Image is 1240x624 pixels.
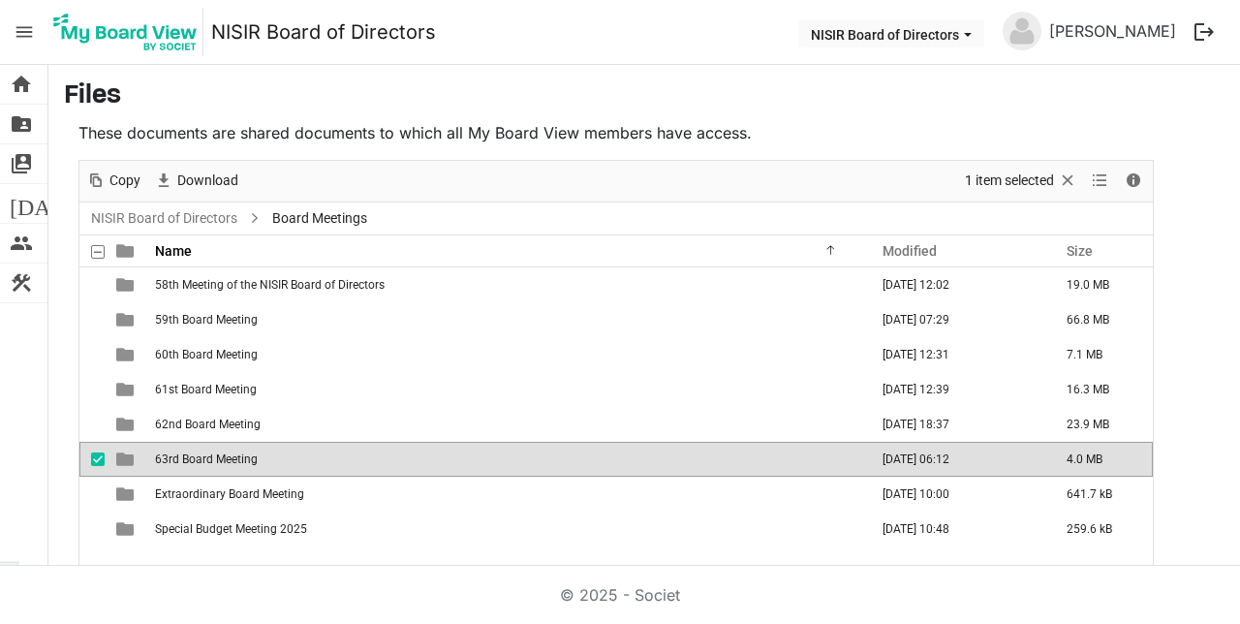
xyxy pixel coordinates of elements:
button: Details [1121,169,1147,193]
span: 59th Board Meeting [155,313,258,327]
td: 641.7 kB is template cell column header Size [1046,477,1153,512]
td: is template cell column header type [105,477,149,512]
td: checkbox [79,372,105,407]
img: My Board View Logo [47,8,203,56]
td: 19.0 MB is template cell column header Size [1046,267,1153,302]
a: My Board View Logo [47,8,211,56]
div: Download [147,161,245,202]
span: 61st Board Meeting [155,383,257,396]
td: October 04, 2024 07:29 column header Modified [862,302,1046,337]
td: 23.9 MB is template cell column header Size [1046,407,1153,442]
a: [PERSON_NAME] [1041,12,1184,50]
button: Selection [962,169,1081,193]
td: 60th Board Meeting is template cell column header Name [149,337,862,372]
div: Clear selection [958,161,1084,202]
button: View dropdownbutton [1088,169,1111,193]
a: NISIR Board of Directors [87,206,241,231]
td: 16.3 MB is template cell column header Size [1046,372,1153,407]
a: NISIR Board of Directors [211,13,436,51]
span: switch_account [10,144,33,183]
td: 62nd Board Meeting is template cell column header Name [149,407,862,442]
span: 62nd Board Meeting [155,418,261,431]
td: is template cell column header type [105,442,149,477]
span: [DATE] [10,184,84,223]
button: Download [151,169,242,193]
span: Name [155,243,192,259]
td: is template cell column header type [105,302,149,337]
div: Copy [79,161,147,202]
td: checkbox [79,512,105,546]
span: 63rd Board Meeting [155,452,258,466]
button: NISIR Board of Directors dropdownbutton [798,20,984,47]
td: checkbox [79,407,105,442]
span: Copy [108,169,142,193]
td: September 17, 2025 06:12 column header Modified [862,442,1046,477]
p: These documents are shared documents to which all My Board View members have access. [78,121,1154,144]
span: Download [175,169,240,193]
div: Details [1117,161,1150,202]
td: July 01, 2024 10:00 column header Modified [862,477,1046,512]
td: 4.0 MB is template cell column header Size [1046,442,1153,477]
td: 59th Board Meeting is template cell column header Name [149,302,862,337]
td: 63rd Board Meeting is template cell column header Name [149,442,862,477]
span: 60th Board Meeting [155,348,258,361]
td: checkbox [79,337,105,372]
td: Extraordinary Board Meeting is template cell column header Name [149,477,862,512]
span: Board Meetings [268,206,371,231]
td: 66.8 MB is template cell column header Size [1046,302,1153,337]
td: checkbox [79,267,105,302]
td: January 10, 2025 10:48 column header Modified [862,512,1046,546]
td: January 10, 2025 12:31 column header Modified [862,337,1046,372]
td: checkbox [79,442,105,477]
td: is template cell column header type [105,337,149,372]
td: is template cell column header type [105,267,149,302]
td: June 19, 2025 18:37 column header Modified [862,407,1046,442]
span: Special Budget Meeting 2025 [155,522,307,536]
span: home [10,65,33,104]
img: no-profile-picture.svg [1003,12,1041,50]
span: folder_shared [10,105,33,143]
td: checkbox [79,302,105,337]
td: June 07, 2024 12:02 column header Modified [862,267,1046,302]
td: checkbox [79,477,105,512]
td: 7.1 MB is template cell column header Size [1046,337,1153,372]
span: Size [1067,243,1093,259]
h3: Files [64,80,1224,113]
td: 58th Meeting of the NISIR Board of Directors is template cell column header Name [149,267,862,302]
button: logout [1184,12,1224,52]
td: February 19, 2025 12:39 column header Modified [862,372,1046,407]
span: 58th Meeting of the NISIR Board of Directors [155,278,385,292]
span: menu [6,14,43,50]
td: is template cell column header type [105,407,149,442]
span: Extraordinary Board Meeting [155,487,304,501]
span: 1 item selected [963,169,1056,193]
button: Copy [83,169,144,193]
div: View [1084,161,1117,202]
a: © 2025 - Societ [560,585,680,605]
td: is template cell column header type [105,512,149,546]
span: construction [10,264,33,302]
td: Special Budget Meeting 2025 is template cell column header Name [149,512,862,546]
span: people [10,224,33,263]
span: Modified [883,243,937,259]
td: 61st Board Meeting is template cell column header Name [149,372,862,407]
td: 259.6 kB is template cell column header Size [1046,512,1153,546]
td: is template cell column header type [105,372,149,407]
